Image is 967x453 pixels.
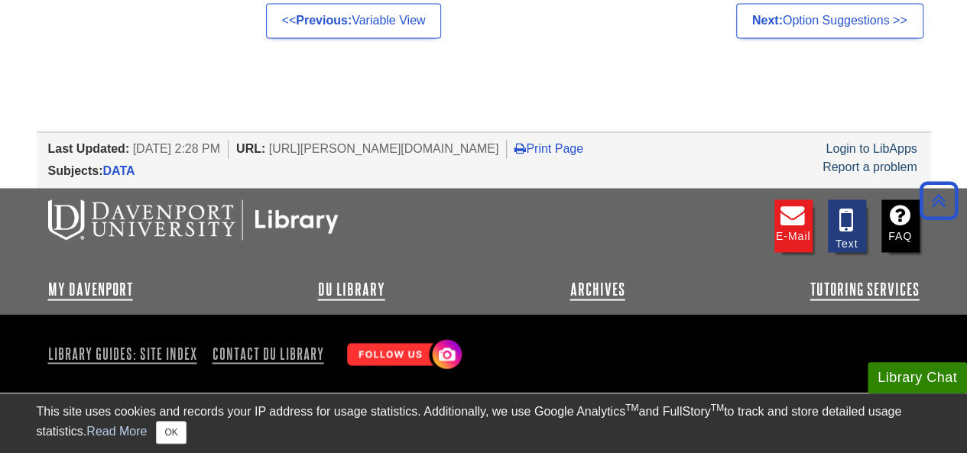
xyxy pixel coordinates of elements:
[625,403,638,413] sup: TM
[914,190,963,211] a: Back to Top
[103,164,135,177] a: DATA
[133,142,220,155] span: [DATE] 2:28 PM
[266,3,442,38] a: <<Previous:Variable View
[514,142,583,155] a: Print Page
[296,14,352,27] strong: Previous:
[810,280,920,298] a: Tutoring Services
[570,280,625,298] a: Archives
[48,199,339,239] img: DU Libraries
[774,199,813,252] a: E-mail
[711,403,724,413] sup: TM
[823,160,917,173] a: Report a problem
[868,362,967,393] button: Library Chat
[48,280,133,298] a: My Davenport
[828,199,866,252] a: Text
[514,142,526,154] i: Print Page
[48,164,103,177] span: Subjects:
[156,421,186,444] button: Close
[236,142,265,155] span: URL:
[48,142,130,155] span: Last Updated:
[752,14,783,27] strong: Next:
[881,199,920,252] a: FAQ
[206,340,330,366] a: Contact DU Library
[86,425,147,438] a: Read More
[318,280,385,298] a: DU Library
[269,142,499,155] span: [URL][PERSON_NAME][DOMAIN_NAME]
[339,333,466,377] img: Follow Us! Instagram
[736,3,923,38] a: Next:Option Suggestions >>
[826,142,917,155] a: Login to LibApps
[48,340,203,366] a: Library Guides: Site Index
[37,403,931,444] div: This site uses cookies and records your IP address for usage statistics. Additionally, we use Goo...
